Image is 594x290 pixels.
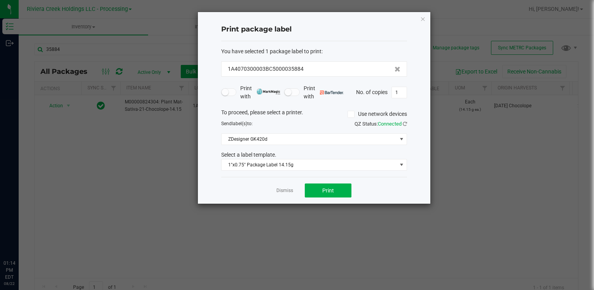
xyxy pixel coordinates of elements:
img: mark_magic_cybra.png [257,89,280,94]
span: You have selected 1 package label to print [221,48,321,54]
span: Connected [378,121,402,127]
span: No. of copies [356,89,388,95]
button: Print [305,183,351,197]
span: QZ Status: [355,121,407,127]
div: Select a label template. [215,151,413,159]
div: To proceed, please select a printer. [215,108,413,120]
span: 1"x0.75" Package Label 14.15g [222,159,397,170]
span: label(s) [232,121,247,126]
span: ZDesigner GK420d [222,134,397,145]
label: Use network devices [348,110,407,118]
span: Send to: [221,121,253,126]
div: : [221,47,407,56]
a: Dismiss [276,187,293,194]
h4: Print package label [221,24,407,35]
span: Print with [304,84,344,101]
span: 1A4070300003BC5000035884 [228,65,304,73]
img: bartender.png [320,91,344,94]
span: Print [322,187,334,194]
span: Print with [240,84,280,101]
iframe: Resource center [8,228,31,251]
